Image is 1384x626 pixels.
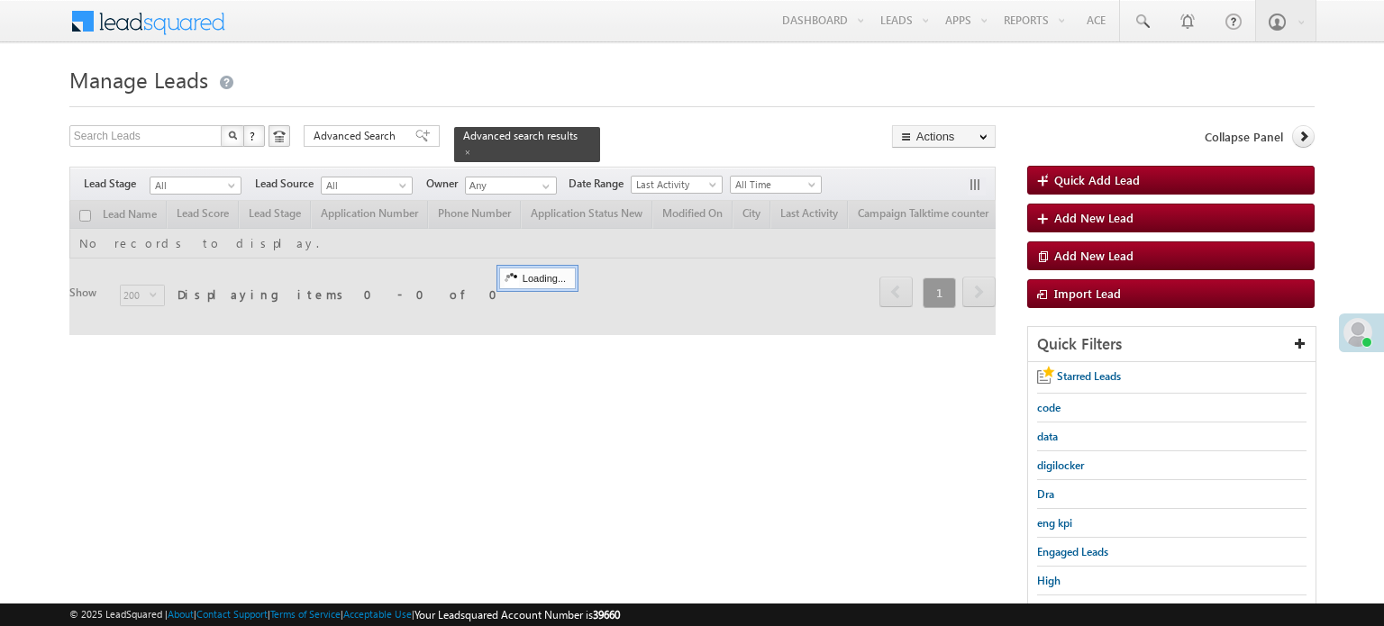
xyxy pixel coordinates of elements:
span: All [322,177,407,194]
input: Type to Search [465,177,557,195]
span: data [1037,430,1058,443]
span: © 2025 LeadSquared | | | | | [69,606,620,623]
span: All Time [731,177,816,193]
span: Owner [426,176,465,192]
span: code [1037,401,1061,414]
span: All [150,177,236,194]
span: Import Lead [1054,286,1121,301]
span: 39660 [593,608,620,621]
span: Engaged Leads [1037,545,1108,558]
span: High [1037,574,1061,587]
span: Advanced search results [463,129,578,142]
span: digilocker [1037,458,1084,472]
span: Lead Stage [84,176,150,192]
span: Collapse Panel [1205,129,1283,145]
a: About [168,608,194,620]
button: ? [243,125,265,147]
a: Terms of Service [270,608,341,620]
span: ? [250,128,258,143]
span: eng kpi [1037,516,1072,530]
a: Acceptable Use [343,608,412,620]
span: Quick Add Lead [1054,172,1140,187]
span: Date Range [569,176,631,192]
span: Last Activity [632,177,717,193]
a: All Time [730,176,822,194]
span: Manage Leads [69,65,208,94]
span: Add New Lead [1054,210,1134,225]
a: All [321,177,413,195]
span: Lead Source [255,176,321,192]
div: Quick Filters [1028,327,1316,362]
span: Add New Lead [1054,248,1134,263]
img: Search [228,131,237,140]
button: Actions [892,125,996,148]
a: Contact Support [196,608,268,620]
span: Starred Leads [1057,369,1121,383]
a: Show All Items [533,177,555,195]
span: Dra [1037,487,1054,501]
span: Your Leadsquared Account Number is [414,608,620,621]
a: Last Activity [631,176,723,194]
div: Loading... [499,268,576,289]
span: Advanced Search [314,128,401,144]
a: All [150,177,241,195]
